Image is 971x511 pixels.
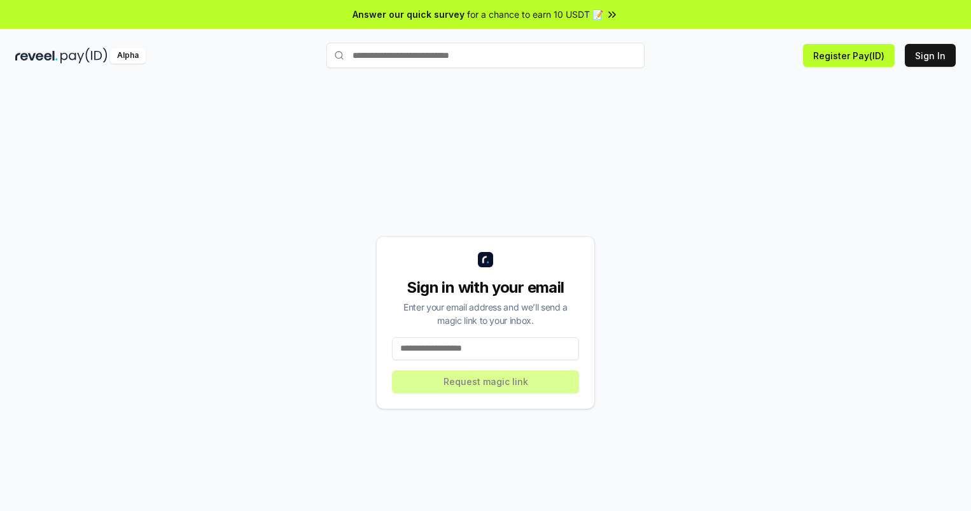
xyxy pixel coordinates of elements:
div: Sign in with your email [392,277,579,298]
img: logo_small [478,252,493,267]
button: Register Pay(ID) [803,44,895,67]
img: reveel_dark [15,48,58,64]
span: Answer our quick survey [353,8,465,21]
span: for a chance to earn 10 USDT 📝 [467,8,603,21]
div: Alpha [110,48,146,64]
img: pay_id [60,48,108,64]
div: Enter your email address and we’ll send a magic link to your inbox. [392,300,579,327]
button: Sign In [905,44,956,67]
